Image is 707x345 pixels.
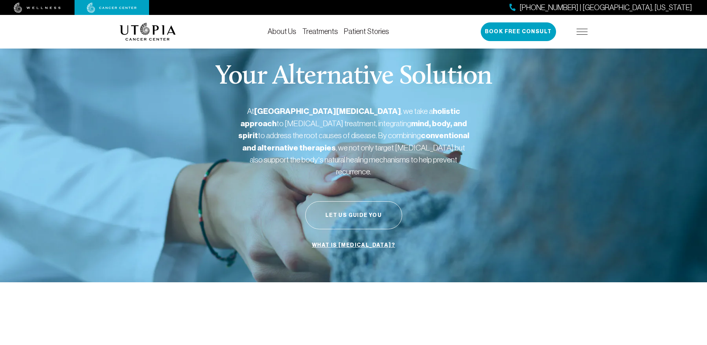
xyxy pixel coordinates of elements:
[87,3,137,13] img: cancer center
[344,27,389,35] a: Patient Stories
[509,2,692,13] a: [PHONE_NUMBER] | [GEOGRAPHIC_DATA], [US_STATE]
[481,22,556,41] button: Book Free Consult
[268,27,296,35] a: About Us
[240,106,460,128] strong: holistic approach
[310,238,397,252] a: What is [MEDICAL_DATA]?
[120,23,176,41] img: logo
[302,27,338,35] a: Treatments
[577,29,588,35] img: icon-hamburger
[254,106,401,116] strong: [GEOGRAPHIC_DATA][MEDICAL_DATA]
[242,131,469,153] strong: conventional and alternative therapies
[238,105,469,177] p: At , we take a to [MEDICAL_DATA] treatment, integrating to address the root causes of disease. By...
[305,201,402,229] button: Let Us Guide You
[215,63,492,90] p: Your Alternative Solution
[520,2,692,13] span: [PHONE_NUMBER] | [GEOGRAPHIC_DATA], [US_STATE]
[14,3,61,13] img: wellness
